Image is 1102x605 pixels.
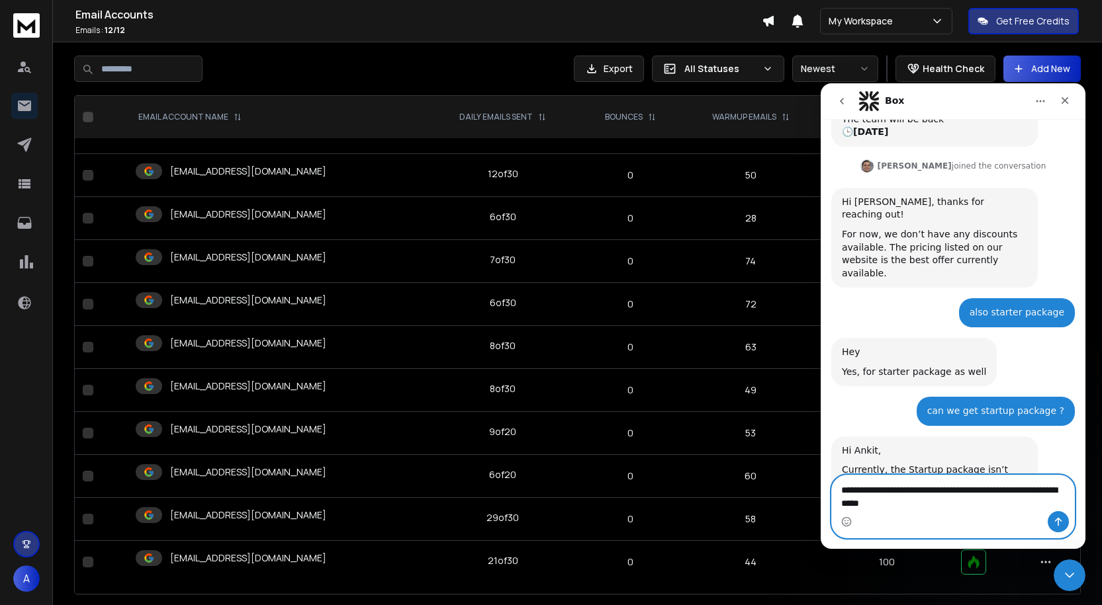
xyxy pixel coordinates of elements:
[923,62,984,75] p: Health Check
[1054,559,1085,591] iframe: Intercom live chat
[170,208,326,221] p: [EMAIL_ADDRESS][DOMAIN_NAME]
[170,380,326,393] p: [EMAIL_ADDRESS][DOMAIN_NAME]
[170,508,326,522] p: [EMAIL_ADDRESS][DOMAIN_NAME]
[170,423,326,436] p: [EMAIL_ADDRESS][DOMAIN_NAME]
[587,426,673,440] p: 0
[13,13,40,38] img: logo
[684,62,757,75] p: All Statuses
[587,255,673,268] p: 0
[170,465,326,479] p: [EMAIL_ADDRESS][DOMAIN_NAME]
[490,339,516,352] div: 8 of 30
[489,468,516,481] div: 6 of 20
[681,541,820,584] td: 44
[821,83,1085,549] iframe: Intercom live chat
[574,56,644,82] button: Export
[489,425,516,438] div: 9 of 20
[829,15,898,28] p: My Workspace
[681,412,820,455] td: 53
[490,296,516,309] div: 6 of 30
[21,361,207,374] div: Hi Ankit,
[587,212,673,225] p: 0
[895,56,995,82] button: Health Check
[587,341,673,354] p: 0
[21,380,207,432] div: Currently, the Startup package isn’t available. Only the Pro and Elite plans are active, which yo...
[488,167,518,181] div: 12 of 30
[170,551,326,565] p: [EMAIL_ADDRESS][DOMAIN_NAME]
[681,369,820,412] td: 49
[11,353,254,469] div: Raj says…
[681,240,820,283] td: 74
[13,565,40,592] button: A
[587,383,673,397] p: 0
[587,469,673,483] p: 0
[681,498,820,541] td: 58
[138,112,242,122] div: EMAIL ACCOUNT NAME
[792,56,878,82] button: Newest
[170,294,326,307] p: [EMAIL_ADDRESS][DOMAIN_NAME]
[227,428,248,449] button: Send a message…
[968,8,1079,34] button: Get Free Credits
[1003,56,1081,82] button: Add New
[712,112,776,122] p: WARMUP EMAILS
[21,433,31,444] button: Emoji picker
[587,298,673,311] p: 0
[490,253,516,266] div: 7 of 30
[105,24,125,36] span: 12 / 12
[681,283,820,326] td: 72
[11,392,253,428] textarea: Message…
[490,382,516,395] div: 8 of 30
[170,337,326,350] p: [EMAIL_ADDRESS][DOMAIN_NAME]
[490,210,516,223] div: 6 of 30
[587,512,673,526] p: 0
[486,511,519,524] div: 29 of 30
[820,541,953,584] td: 100
[170,251,326,264] p: [EMAIL_ADDRESS][DOMAIN_NAME]
[605,112,643,122] p: BOUNCES
[587,555,673,569] p: 0
[681,197,820,240] td: 28
[459,112,533,122] p: DAILY EMAILS SENT
[11,353,217,440] div: Hi Ankit,Currently, the Startup package isn’t available. Only the Pro and Elite plans are active,...
[681,326,820,369] td: 63
[170,165,326,178] p: [EMAIL_ADDRESS][DOMAIN_NAME]
[75,25,762,36] p: Emails :
[75,7,762,22] h1: Email Accounts
[996,15,1070,28] p: Get Free Credits
[587,169,673,182] p: 0
[681,455,820,498] td: 60
[488,554,518,567] div: 21 of 30
[681,154,820,197] td: 50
